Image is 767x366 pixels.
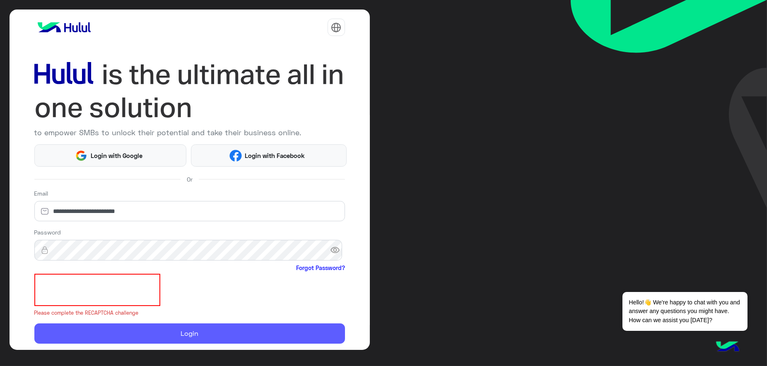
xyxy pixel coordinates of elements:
button: Login [34,323,345,344]
a: Forgot Password? [296,263,345,272]
span: Login with Google [87,151,145,160]
img: tab [331,22,341,33]
p: to empower SMBs to unlock their potential and take their business online. [34,127,345,138]
span: visibility [330,243,345,258]
button: Login with Facebook [191,144,346,167]
img: Google [75,150,87,162]
button: Login with Google [34,144,187,167]
label: Email [34,189,48,198]
img: email [34,207,55,215]
iframe: reCAPTCHA [34,274,160,306]
span: Hello!👋 We're happy to chat with you and answer any questions you might have. How can we assist y... [622,292,747,331]
img: logo [34,19,94,36]
span: Or [187,175,193,184]
span: Login with Facebook [242,151,308,160]
img: hululLoginTitle_EN.svg [34,58,345,124]
small: Please complete the RECAPTCHA challenge [34,309,345,317]
img: hulul-logo.png [713,333,742,362]
label: Password [34,228,61,237]
img: lock [34,246,55,254]
img: Facebook [229,150,242,162]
